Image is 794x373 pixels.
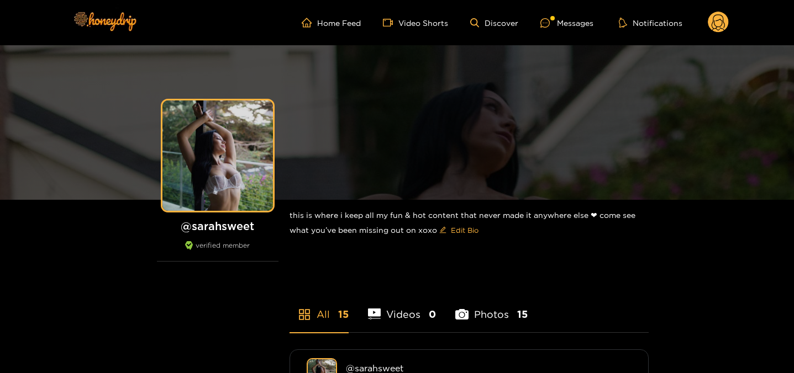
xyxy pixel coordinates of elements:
[517,307,528,321] span: 15
[346,363,632,373] div: @ sarahsweet
[338,307,349,321] span: 15
[383,18,448,28] a: Video Shorts
[616,17,686,28] button: Notifications
[540,17,593,29] div: Messages
[302,18,317,28] span: home
[298,308,311,321] span: appstore
[437,221,481,239] button: editEdit Bio
[368,283,437,332] li: Videos
[157,219,278,233] h1: @ sarahsweet
[157,241,278,262] div: verified member
[429,307,436,321] span: 0
[290,200,649,248] div: this is where i keep all my fun & hot content that never made it anywhere else ❤︎︎ come see what ...
[451,225,478,236] span: Edit Bio
[383,18,398,28] span: video-camera
[290,283,349,332] li: All
[455,283,528,332] li: Photos
[470,18,518,28] a: Discover
[439,226,446,235] span: edit
[302,18,361,28] a: Home Feed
